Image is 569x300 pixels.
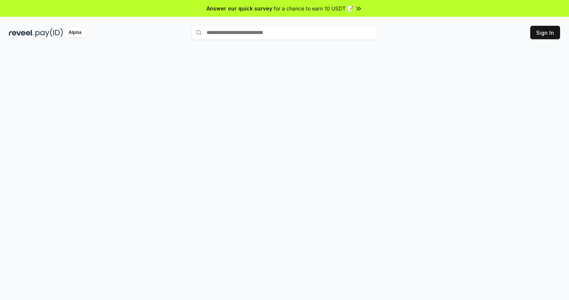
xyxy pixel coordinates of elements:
button: Sign In [530,26,560,39]
span: for a chance to earn 10 USDT 📝 [274,4,353,12]
span: Answer our quick survey [207,4,272,12]
div: Alpha [65,28,85,37]
img: pay_id [35,28,63,37]
img: reveel_dark [9,28,34,37]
